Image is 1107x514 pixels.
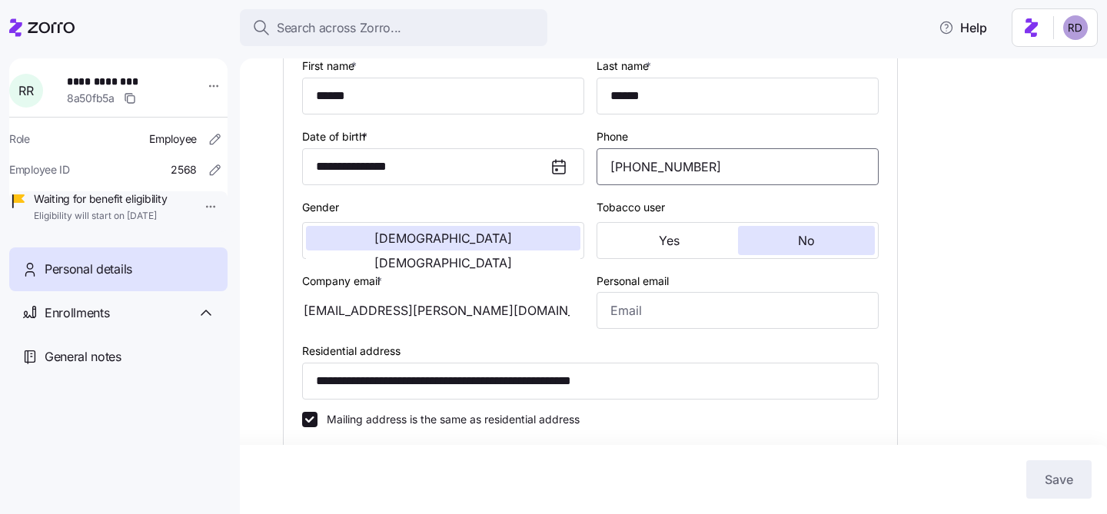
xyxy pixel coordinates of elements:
label: Last name [597,58,654,75]
label: Gender [302,199,339,216]
span: Yes [659,234,680,247]
label: Phone [597,128,628,145]
span: Enrollments [45,303,109,323]
span: Search across Zorro... [277,18,401,38]
label: First name [302,58,360,75]
label: Personal email [597,273,669,290]
label: Mailing address is the same as residential address [317,412,580,427]
span: [DEMOGRAPHIC_DATA] [374,232,512,244]
span: Employee [149,131,197,147]
label: Company email [302,273,385,290]
span: Waiting for benefit eligibility [34,191,167,207]
span: Employee ID [9,162,70,177]
input: Phone [597,148,879,185]
span: Eligibility will start on [DATE] [34,210,167,223]
span: 2568 [171,162,197,177]
span: Save [1045,470,1073,489]
span: Role [9,131,30,147]
span: [DEMOGRAPHIC_DATA] [374,257,512,269]
span: No [798,234,815,247]
span: Help [939,18,987,37]
label: Tobacco user [597,199,665,216]
label: Residential address [302,343,401,360]
button: Help [926,12,999,43]
img: 6d862e07fa9c5eedf81a4422c42283ac [1063,15,1088,40]
span: Personal details [45,260,132,279]
button: Save [1026,460,1092,499]
label: Citizenship status [597,441,686,458]
button: Search across Zorro... [240,9,547,46]
span: 8a50fb5a [67,91,115,106]
span: R R [18,85,33,97]
label: Date of birth [302,128,371,145]
label: SSN [302,441,324,458]
input: Email [597,292,879,329]
span: General notes [45,347,121,366]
